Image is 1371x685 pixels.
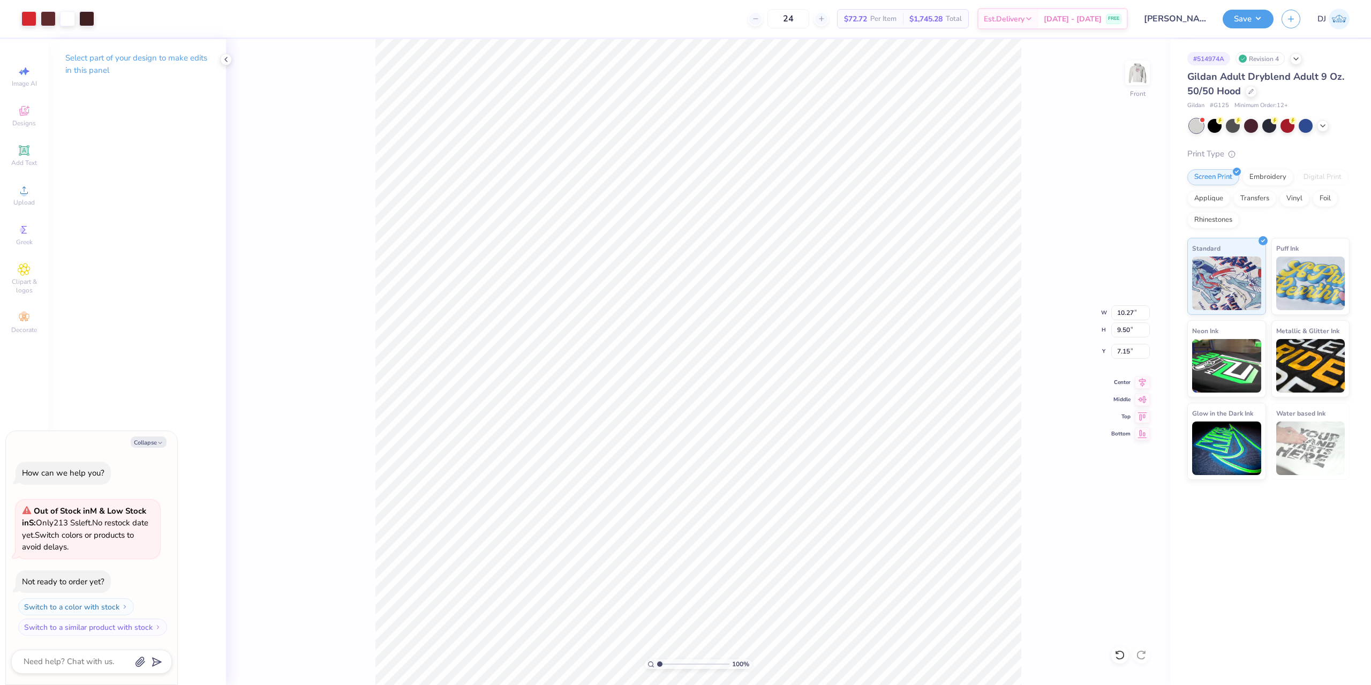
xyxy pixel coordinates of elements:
input: – – [767,9,809,28]
img: Glow in the Dark Ink [1192,421,1261,475]
span: Glow in the Dark Ink [1192,408,1253,419]
input: Untitled Design [1136,8,1215,29]
span: Bottom [1111,430,1131,438]
img: Metallic & Glitter Ink [1276,339,1345,393]
div: Transfers [1233,191,1276,207]
span: No restock date yet. [22,517,148,540]
span: Metallic & Glitter Ink [1276,325,1339,336]
span: Clipart & logos [5,277,43,295]
p: Select part of your design to make edits in this panel [65,52,209,77]
span: [DATE] - [DATE] [1044,13,1102,25]
span: Total [946,13,962,25]
div: How can we help you? [22,468,104,478]
div: Applique [1187,191,1230,207]
strong: Out of Stock in M [34,506,99,516]
span: Only 213 Ss left. Switch colors or products to avoid delays. [22,506,148,553]
button: Collapse [131,436,167,448]
span: Image AI [12,79,37,88]
img: Puff Ink [1276,257,1345,310]
span: Neon Ink [1192,325,1218,336]
img: Neon Ink [1192,339,1261,393]
div: Embroidery [1242,169,1293,185]
span: Per Item [870,13,897,25]
img: Water based Ink [1276,421,1345,475]
span: Standard [1192,243,1221,254]
button: Save [1223,10,1274,28]
span: Decorate [11,326,37,334]
div: Rhinestones [1187,212,1239,228]
span: $72.72 [844,13,867,25]
img: Standard [1192,257,1261,310]
span: Puff Ink [1276,243,1299,254]
button: Switch to a color with stock [18,598,134,615]
div: Revision 4 [1236,52,1285,65]
div: Foil [1313,191,1338,207]
span: Water based Ink [1276,408,1325,419]
div: Vinyl [1279,191,1309,207]
span: Gildan [1187,101,1204,110]
span: Center [1111,379,1131,386]
span: FREE [1108,15,1119,22]
div: Print Type [1187,148,1350,160]
span: Designs [12,119,36,127]
a: DJ [1317,9,1350,29]
div: Not ready to order yet? [22,576,104,587]
img: Danyl Jon Ferrer [1329,9,1350,29]
span: Minimum Order: 12 + [1234,101,1288,110]
span: Add Text [11,159,37,167]
div: Front [1130,89,1146,99]
span: Middle [1111,396,1131,403]
span: Upload [13,198,35,207]
img: Switch to a color with stock [122,604,128,610]
span: Gildan Adult Dryblend Adult 9 Oz. 50/50 Hood [1187,70,1344,97]
span: 100 % [732,659,749,669]
span: Greek [16,238,33,246]
span: # G125 [1210,101,1229,110]
img: Front [1127,62,1148,84]
span: DJ [1317,13,1326,25]
img: Switch to a similar product with stock [155,624,161,630]
div: Digital Print [1297,169,1349,185]
span: Est. Delivery [984,13,1025,25]
div: # 514974A [1187,52,1230,65]
span: Top [1111,413,1131,420]
div: Screen Print [1187,169,1239,185]
span: $1,745.28 [909,13,943,25]
button: Switch to a similar product with stock [18,619,167,636]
